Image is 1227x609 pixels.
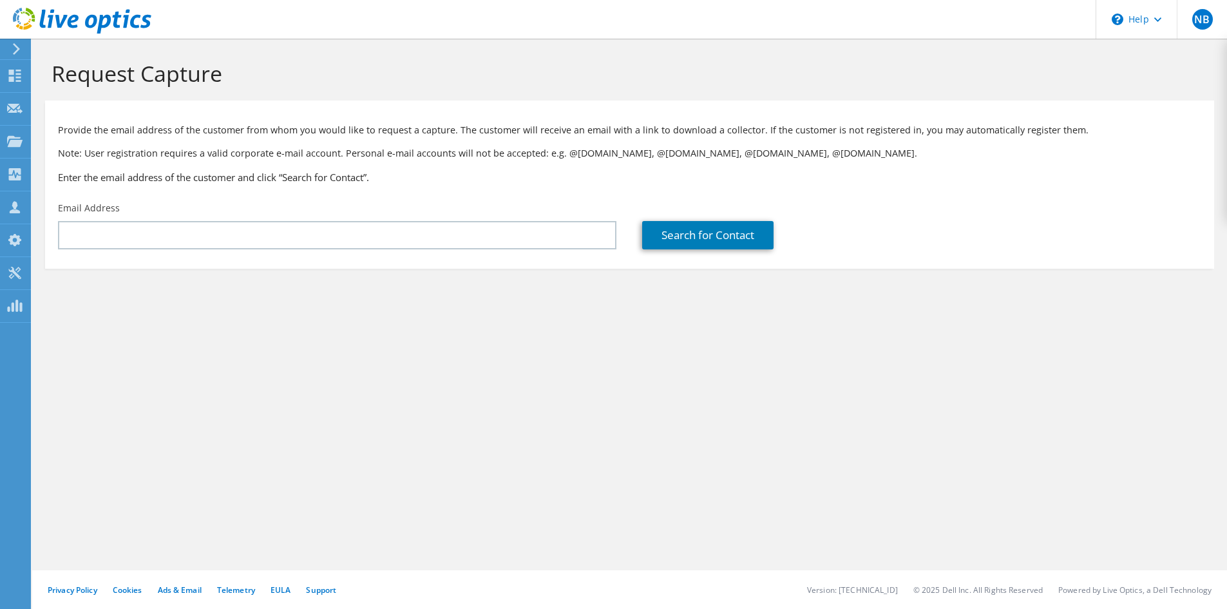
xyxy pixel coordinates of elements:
h3: Enter the email address of the customer and click “Search for Contact”. [58,170,1201,184]
li: © 2025 Dell Inc. All Rights Reserved [913,585,1043,595]
svg: \n [1112,14,1123,25]
p: Note: User registration requires a valid corporate e-mail account. Personal e-mail accounts will ... [58,146,1201,160]
a: Search for Contact [642,221,774,249]
a: Ads & Email [158,585,202,595]
li: Version: [TECHNICAL_ID] [807,585,898,595]
a: Cookies [113,585,142,595]
a: Telemetry [217,585,255,595]
li: Powered by Live Optics, a Dell Technology [1058,585,1212,595]
a: Privacy Policy [48,585,97,595]
p: Provide the email address of the customer from whom you would like to request a capture. The cust... [58,123,1201,137]
span: NB [1192,9,1213,30]
label: Email Address [58,202,120,215]
a: EULA [271,585,290,595]
h1: Request Capture [52,60,1201,87]
a: Support [306,585,336,595]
